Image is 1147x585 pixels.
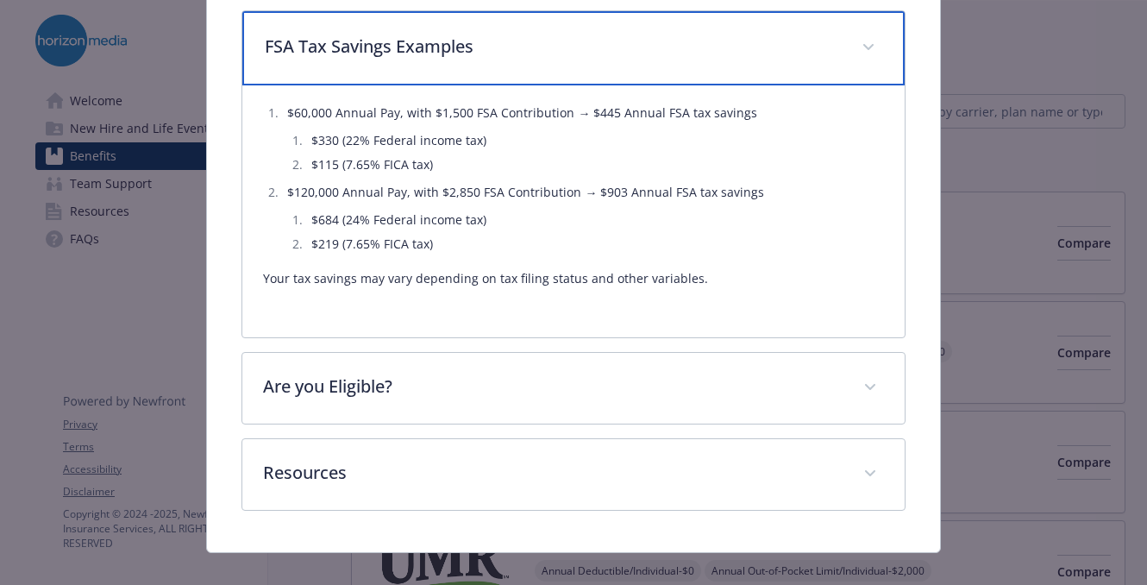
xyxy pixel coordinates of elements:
[306,154,883,175] li: $115 (7.65% FICA tax)
[306,234,883,255] li: $219 (7.65% FICA tax)
[242,85,904,337] div: FSA Tax Savings Examples
[265,34,840,60] p: FSA Tax Savings Examples
[263,460,842,486] p: Resources
[306,130,883,151] li: $330 (22% Federal income tax)
[306,210,883,230] li: $684 (24% Federal income tax)
[242,439,904,510] div: Resources
[263,374,842,399] p: Are you Eligible?
[242,11,904,85] div: FSA Tax Savings Examples
[282,103,883,175] li: $60,000 Annual Pay, with $1,500 FSA Contribution → $445 Annual FSA tax savings
[242,353,904,424] div: Are you Eligible?
[263,268,883,289] p: Your tax savings may vary depending on tax filing status and other variables.
[282,182,883,255] li: $120,000 Annual Pay, with $2,850 FSA Contribution → $903 Annual FSA tax savings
